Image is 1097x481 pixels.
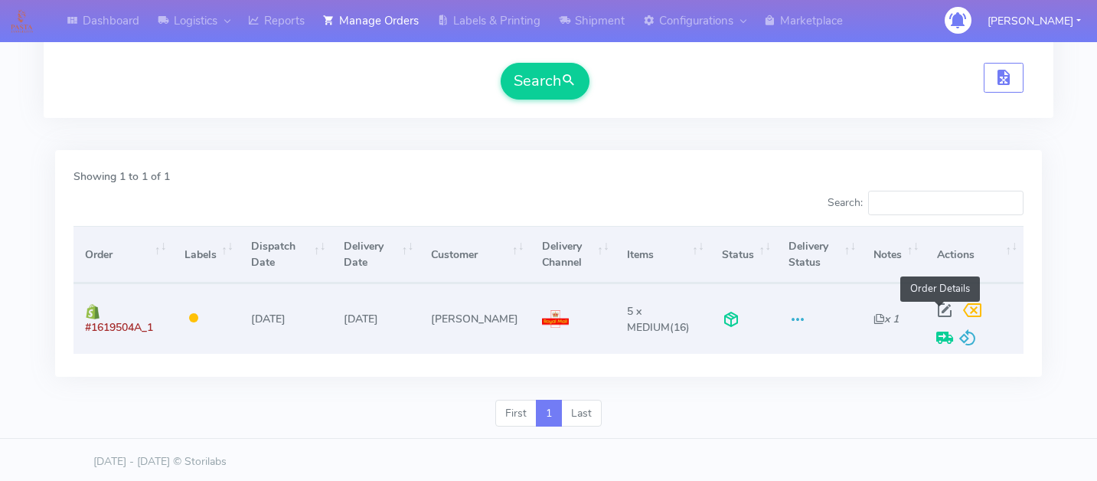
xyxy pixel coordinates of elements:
th: Customer: activate to sort column ascending [420,226,530,283]
img: shopify.png [85,304,100,319]
button: Search [501,63,589,100]
th: Status: activate to sort column ascending [710,226,777,283]
th: Delivery Date: activate to sort column ascending [331,226,420,283]
button: [PERSON_NAME] [976,5,1092,37]
input: Search: [868,191,1024,215]
th: Notes: activate to sort column ascending [862,226,925,283]
th: Items: activate to sort column ascending [615,226,710,283]
span: (16) [627,304,690,335]
th: Actions: activate to sort column ascending [925,226,1024,283]
th: Delivery Status: activate to sort column ascending [777,226,862,283]
i: x 1 [873,312,899,326]
td: [PERSON_NAME] [420,283,530,353]
th: Order: activate to sort column ascending [73,226,172,283]
span: #1619504A_1 [85,320,153,335]
a: 1 [536,400,562,427]
td: [DATE] [240,283,332,353]
label: Search: [828,191,1024,215]
span: 5 x MEDIUM [627,304,670,335]
th: Dispatch Date: activate to sort column ascending [240,226,332,283]
th: Delivery Channel: activate to sort column ascending [531,226,615,283]
label: Showing 1 to 1 of 1 [73,169,170,185]
th: Labels: activate to sort column ascending [172,226,239,283]
td: [DATE] [331,283,420,353]
img: Royal Mail [542,310,569,329]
